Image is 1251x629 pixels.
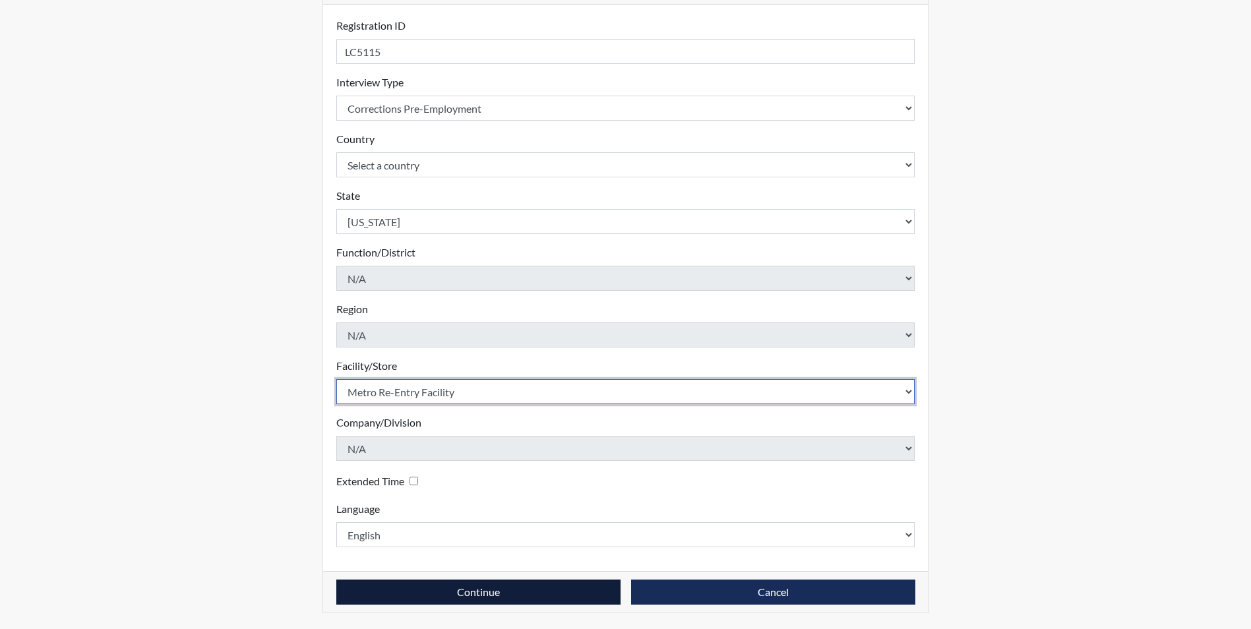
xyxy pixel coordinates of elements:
label: Extended Time [336,473,404,489]
button: Cancel [631,580,915,605]
input: Insert a Registration ID, which needs to be a unique alphanumeric value for each interviewee [336,39,915,64]
label: Facility/Store [336,358,397,374]
button: Continue [336,580,621,605]
label: State [336,188,360,204]
label: Registration ID [336,18,406,34]
div: Checking this box will provide the interviewee with an accomodation of extra time to answer each ... [336,471,423,491]
label: Country [336,131,375,147]
label: Function/District [336,245,415,260]
label: Company/Division [336,415,421,431]
label: Interview Type [336,75,404,90]
label: Region [336,301,368,317]
label: Language [336,501,380,517]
